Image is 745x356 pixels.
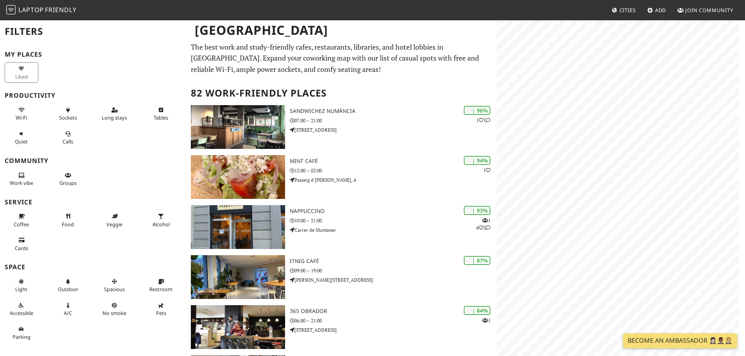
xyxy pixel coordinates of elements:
img: SandwiChez Numància [191,105,285,149]
span: Cities [619,7,636,14]
p: 09:00 – 19:00 [290,267,497,274]
h2: 82 Work-Friendly Places [191,81,492,105]
h3: Space [5,263,181,271]
img: 365 Obrador [191,305,285,349]
button: Groups [51,169,85,190]
h3: Productivity [5,92,181,99]
span: Air conditioned [64,309,72,317]
span: Friendly [45,5,76,14]
img: Mint Café [191,155,285,199]
a: Mint Café | 94% 1 Mint Café 12:00 – 02:00 Passeig d'[PERSON_NAME], 4 [186,155,497,199]
span: Restroom [149,286,172,293]
div: | 93% [464,206,490,215]
a: LaptopFriendly LaptopFriendly [6,4,77,17]
span: Group tables [59,179,77,186]
h3: Itnig Café [290,258,497,265]
button: Wi-Fi [5,104,38,124]
button: Spacious [98,275,131,296]
button: Quiet [5,127,38,148]
p: The best work and study-friendly cafes, restaurants, libraries, and hotel lobbies in [GEOGRAPHIC_... [191,41,492,75]
button: Food [51,210,85,231]
a: Cities [609,3,639,17]
button: Long stays [98,104,131,124]
div: | 96% [464,106,490,115]
a: Nappuccino | 93% 162 Nappuccino 10:00 – 21:00 Carrer de Muntaner [186,205,497,249]
span: Accessible [10,309,33,317]
span: People working [10,179,33,186]
button: Outdoor [51,275,85,296]
button: Light [5,275,38,296]
button: Restroom [144,275,178,296]
span: Credit cards [15,245,28,252]
button: Parking [5,323,38,343]
button: A/C [51,299,85,320]
p: 12:00 – 02:00 [290,167,497,174]
span: Join Community [685,7,733,14]
span: Natural light [15,286,27,293]
span: Long stays [102,114,127,121]
p: 1 1 [476,116,490,124]
p: Carrer de Muntaner [290,226,497,234]
div: | 84% [464,306,490,315]
span: Work-friendly tables [154,114,168,121]
a: Join Community [674,3,736,17]
p: 1 [482,317,490,324]
button: Calls [51,127,85,148]
button: Tables [144,104,178,124]
span: Quiet [15,138,28,145]
a: Become an Ambassador 🤵🏻‍♀️🤵🏾‍♂️🤵🏼‍♀️ [623,333,737,348]
h3: My Places [5,51,181,58]
h3: Community [5,157,181,165]
span: Outdoor area [58,286,78,293]
div: | 94% [464,156,490,165]
span: Food [62,221,74,228]
p: 06:00 – 21:00 [290,317,497,324]
h3: Mint Café [290,158,497,165]
span: Stable Wi-Fi [16,114,27,121]
span: Pet friendly [156,309,166,317]
span: Veggie [106,221,122,228]
h3: SandwiChez Numància [290,108,497,114]
p: 10:00 – 21:00 [290,217,497,224]
a: SandwiChez Numància | 96% 11 SandwiChez Numància 07:00 – 21:00 [STREET_ADDRESS] [186,105,497,149]
button: No smoke [98,299,131,320]
button: Coffee [5,210,38,231]
span: Laptop [18,5,44,14]
p: [PERSON_NAME][STREET_ADDRESS] [290,276,497,284]
h1: [GEOGRAPHIC_DATA] [188,20,495,41]
span: Power sockets [59,114,77,121]
button: Pets [144,299,178,320]
button: Cards [5,234,38,254]
h3: Service [5,199,181,206]
p: 07:00 – 21:00 [290,117,497,124]
h3: 365 Obrador [290,308,497,315]
span: Smoke free [102,309,126,317]
button: Alcohol [144,210,178,231]
img: Itnig Café [191,255,285,299]
button: Work vibe [5,169,38,190]
span: Parking [13,333,31,340]
p: 1 [483,166,490,174]
span: Add [655,7,666,14]
span: Video/audio calls [63,138,73,145]
img: LaptopFriendly [6,5,16,14]
span: Coffee [14,221,29,228]
a: 365 Obrador | 84% 1 365 Obrador 06:00 – 21:00 [STREET_ADDRESS] [186,305,497,349]
h2: Filters [5,20,181,43]
div: | 87% [464,256,490,265]
p: [STREET_ADDRESS] [290,326,497,334]
a: Add [644,3,670,17]
span: Spacious [104,286,125,293]
span: Alcohol [153,221,170,228]
p: 1 6 2 [476,216,490,231]
p: Passeig d'[PERSON_NAME], 4 [290,176,497,184]
a: Itnig Café | 87% Itnig Café 09:00 – 19:00 [PERSON_NAME][STREET_ADDRESS] [186,255,497,299]
p: [STREET_ADDRESS] [290,126,497,134]
button: Sockets [51,104,85,124]
h3: Nappuccino [290,208,497,215]
button: Veggie [98,210,131,231]
img: Nappuccino [191,205,285,249]
button: Accessible [5,299,38,320]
